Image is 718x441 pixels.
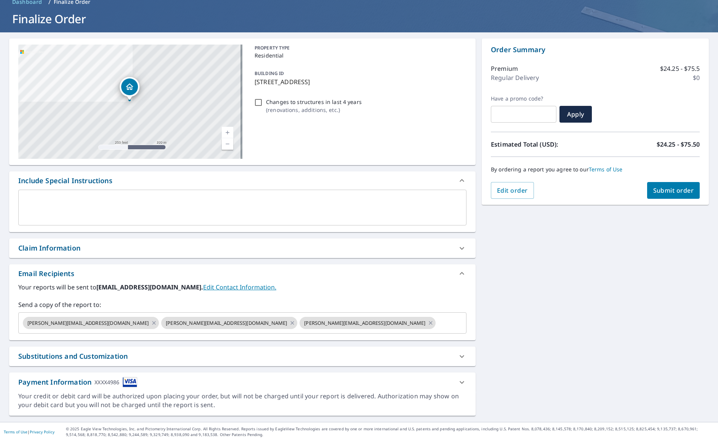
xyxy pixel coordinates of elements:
[4,429,27,435] a: Terms of Use
[222,138,233,150] a: Current Level 17, Zoom Out
[18,377,137,387] div: Payment Information
[123,377,137,387] img: cardImage
[497,186,528,195] span: Edit order
[23,320,153,327] span: [PERSON_NAME][EMAIL_ADDRESS][DOMAIN_NAME]
[161,320,292,327] span: [PERSON_NAME][EMAIL_ADDRESS][DOMAIN_NAME]
[589,166,623,173] a: Terms of Use
[161,317,297,329] div: [PERSON_NAME][EMAIL_ADDRESS][DOMAIN_NAME]
[255,77,463,86] p: [STREET_ADDRESS]
[120,77,139,101] div: Dropped pin, building 1, Residential property, 8720 Tyne Trl Fort Worth, TX 76118
[9,171,476,190] div: Include Special Instructions
[266,106,362,114] p: ( renovations, additions, etc. )
[95,377,119,387] div: XXXX4986
[30,429,54,435] a: Privacy Policy
[660,64,700,73] p: $24.25 - $75.5
[266,98,362,106] p: Changes to structures in last 4 years
[18,243,80,253] div: Claim Information
[657,140,700,149] p: $24.25 - $75.50
[559,106,592,123] button: Apply
[491,64,518,73] p: Premium
[491,166,700,173] p: By ordering a report you agree to our
[18,351,128,361] div: Substitutions and Customization
[255,70,284,77] p: BUILDING ID
[300,317,436,329] div: [PERSON_NAME][EMAIL_ADDRESS][DOMAIN_NAME]
[653,186,694,195] span: Submit order
[18,268,74,279] div: Email Recipients
[647,182,700,199] button: Submit order
[9,238,476,258] div: Claim Information
[491,73,539,82] p: Regular Delivery
[693,73,700,82] p: $0
[18,300,466,309] label: Send a copy of the report to:
[9,264,476,283] div: Email Recipients
[9,11,709,27] h1: Finalize Order
[300,320,430,327] span: [PERSON_NAME][EMAIL_ADDRESS][DOMAIN_NAME]
[96,283,203,291] b: [EMAIL_ADDRESS][DOMAIN_NAME].
[66,426,714,438] p: © 2025 Eagle View Technologies, Inc. and Pictometry International Corp. All Rights Reserved. Repo...
[9,347,476,366] div: Substitutions and Customization
[491,182,534,199] button: Edit order
[9,372,476,392] div: Payment InformationXXXX4986cardImage
[255,45,463,51] p: PROPERTY TYPE
[491,45,700,55] p: Order Summary
[222,127,233,138] a: Current Level 17, Zoom In
[18,392,466,409] div: Your credit or debit card will be authorized upon placing your order, but will not be charged unt...
[255,51,463,59] p: Residential
[23,317,159,329] div: [PERSON_NAME][EMAIL_ADDRESS][DOMAIN_NAME]
[491,95,556,102] label: Have a promo code?
[203,283,276,291] a: EditContactInfo
[566,110,586,118] span: Apply
[18,176,112,186] div: Include Special Instructions
[18,283,466,292] label: Your reports will be sent to
[491,140,595,149] p: Estimated Total (USD):
[4,430,54,434] p: |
